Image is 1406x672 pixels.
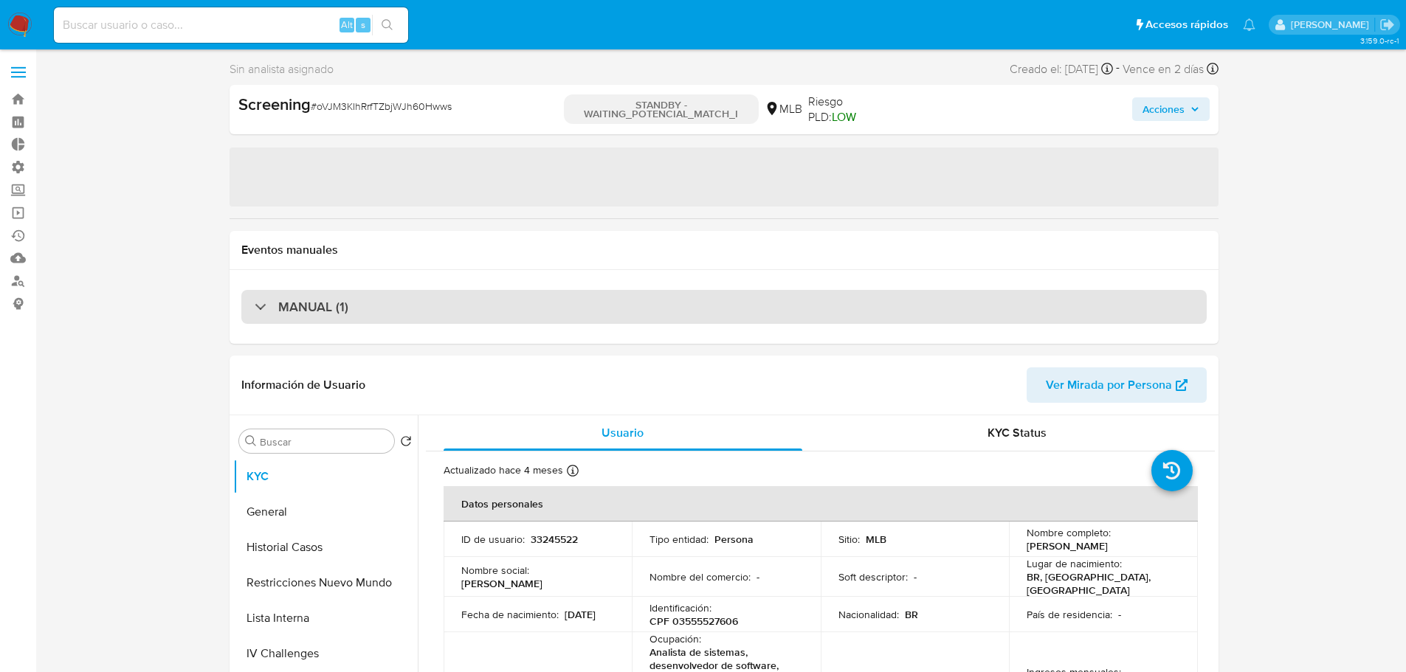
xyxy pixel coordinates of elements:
[1027,526,1111,539] p: Nombre completo :
[832,108,856,125] span: LOW
[444,486,1198,522] th: Datos personales
[1027,570,1174,597] p: BR, [GEOGRAPHIC_DATA], [GEOGRAPHIC_DATA]
[1116,59,1120,79] span: -
[1027,539,1108,553] p: [PERSON_NAME]
[241,290,1207,324] div: MANUAL (1)
[233,565,418,600] button: Restricciones Nuevo Mundo
[311,99,452,114] span: # oVJM3KIhRrfTZbjWJh60Hwws
[1132,97,1210,121] button: Acciones
[564,94,759,124] p: STANDBY - WAITING_POTENCIAL_MATCH_I
[1027,367,1207,403] button: Ver Mirada por Persona
[444,463,563,477] p: Actualizado hace 4 meses
[241,243,1207,257] h1: Eventos manuales
[233,600,418,636] button: Lista Interna
[988,424,1047,441] span: KYC Status
[1143,97,1185,121] span: Acciones
[1046,367,1172,403] span: Ver Mirada por Persona
[765,101,802,117] div: MLB
[54,15,408,35] input: Buscar usuario o caso...
[230,148,1219,207] span: ‌
[238,92,311,116] b: Screening
[461,577,542,590] p: [PERSON_NAME]
[905,608,918,621] p: BR
[461,608,559,621] p: Fecha de nacimiento :
[1123,61,1204,77] span: Vence en 2 días
[230,61,334,77] span: Sin analista asignado
[649,601,711,614] p: Identificación :
[372,15,402,35] button: search-icon
[649,632,701,645] p: Ocupación :
[241,378,365,392] h1: Información de Usuario
[1243,18,1255,31] a: Notificaciones
[361,18,365,32] span: s
[233,636,418,671] button: IV Challenges
[1010,59,1113,79] div: Creado el: [DATE]
[838,533,860,546] p: Sitio :
[1118,608,1121,621] p: -
[602,424,644,441] span: Usuario
[914,570,917,583] p: -
[233,530,418,565] button: Historial Casos
[1145,17,1228,32] span: Accesos rápidos
[649,614,738,628] p: CPF 03555527606
[838,608,899,621] p: Nacionalidad :
[1291,18,1374,32] p: nicolas.tyrkiel@mercadolibre.com
[649,533,709,546] p: Tipo entidad :
[1379,17,1395,32] a: Salir
[341,18,353,32] span: Alt
[278,299,348,315] h3: MANUAL (1)
[866,533,886,546] p: MLB
[757,570,759,583] p: -
[461,533,525,546] p: ID de usuario :
[233,459,418,494] button: KYC
[233,494,418,530] button: General
[565,608,596,621] p: [DATE]
[245,435,257,447] button: Buscar
[400,435,412,451] button: Volver al orden por defecto
[1027,557,1122,570] p: Lugar de nacimiento :
[461,564,529,577] p: Nombre social :
[649,570,751,583] p: Nombre del comercio :
[714,533,754,546] p: Persona
[808,94,883,125] span: Riesgo PLD:
[260,435,388,448] input: Buscar
[1027,608,1112,621] p: País de residencia :
[531,533,578,546] p: 33245522
[838,570,908,583] p: Soft descriptor :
